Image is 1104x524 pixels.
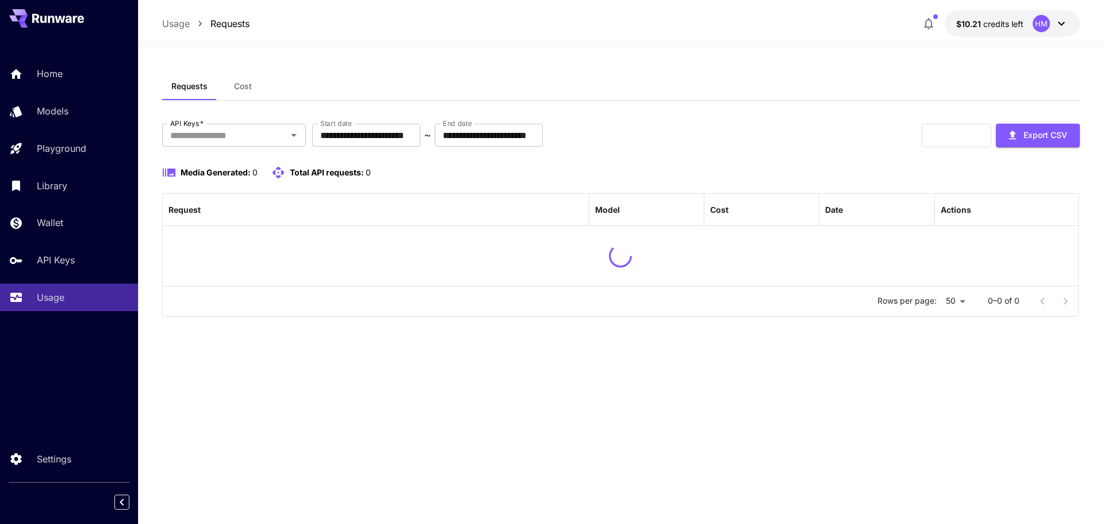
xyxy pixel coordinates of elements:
[162,17,250,30] nav: breadcrumb
[37,141,86,155] p: Playground
[252,167,258,177] span: 0
[234,81,252,91] span: Cost
[443,118,471,128] label: End date
[1033,15,1050,32] div: HM
[37,179,67,193] p: Library
[290,167,364,177] span: Total API requests:
[171,81,208,91] span: Requests
[37,452,71,466] p: Settings
[424,128,431,142] p: ~
[825,205,843,215] div: Date
[710,205,729,215] div: Cost
[181,167,251,177] span: Media Generated:
[366,167,371,177] span: 0
[983,19,1023,29] span: credits left
[956,18,1023,30] div: $10.2141
[162,17,190,30] a: Usage
[170,118,204,128] label: API Keys
[956,19,983,29] span: $10.21
[37,216,63,230] p: Wallet
[941,293,969,309] div: 50
[37,290,64,304] p: Usage
[210,17,250,30] a: Requests
[945,10,1080,37] button: $10.2141HM
[996,124,1080,147] button: Export CSV
[941,205,971,215] div: Actions
[37,253,75,267] p: API Keys
[168,205,201,215] div: Request
[123,492,138,512] div: Collapse sidebar
[286,127,302,143] button: Open
[595,205,620,215] div: Model
[320,118,352,128] label: Start date
[37,67,63,81] p: Home
[37,104,68,118] p: Models
[877,295,937,307] p: Rows per page:
[988,295,1019,307] p: 0–0 of 0
[114,495,129,510] button: Collapse sidebar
